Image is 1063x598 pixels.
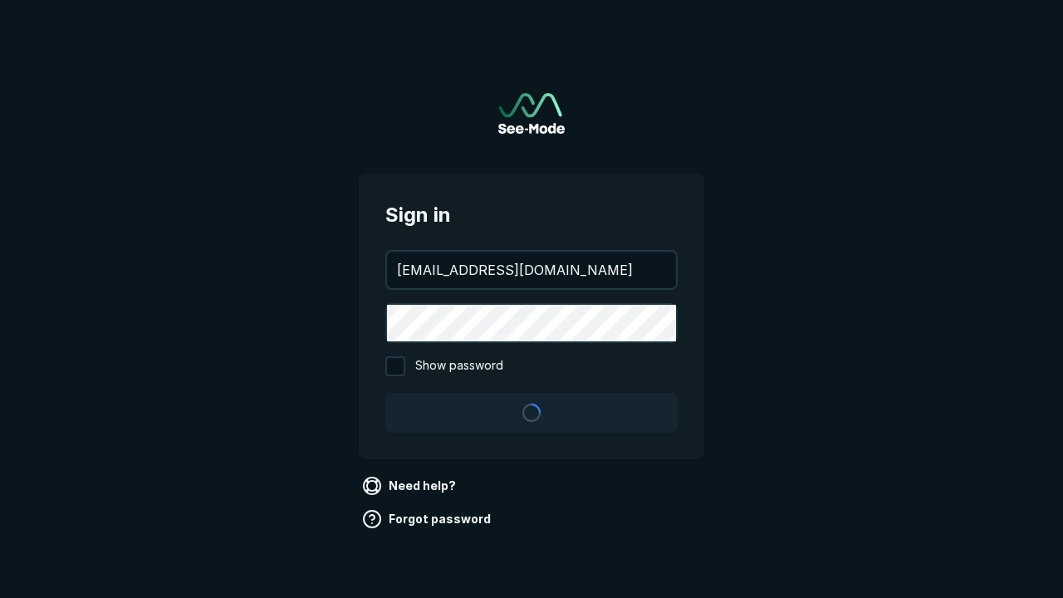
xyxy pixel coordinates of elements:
input: your@email.com [387,252,676,288]
a: Forgot password [359,506,497,532]
span: Sign in [385,200,678,230]
a: Need help? [359,473,463,499]
img: See-Mode Logo [498,93,565,134]
a: Go to sign in [498,93,565,134]
span: Show password [415,356,503,376]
